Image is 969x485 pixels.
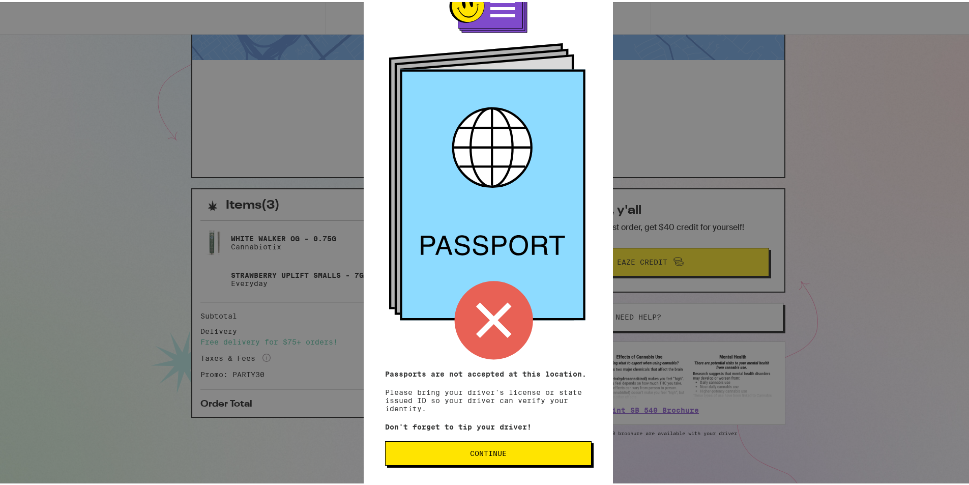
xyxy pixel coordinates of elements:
[385,368,592,411] p: Please bring your driver's license or state issued ID so your driver can verify your identity.
[385,368,592,376] p: Passports are not accepted at this location.
[6,7,73,15] span: Hi. Need any help?
[385,439,592,464] button: Continue
[470,448,507,455] span: Continue
[385,421,592,429] p: Don't forget to tip your driver!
